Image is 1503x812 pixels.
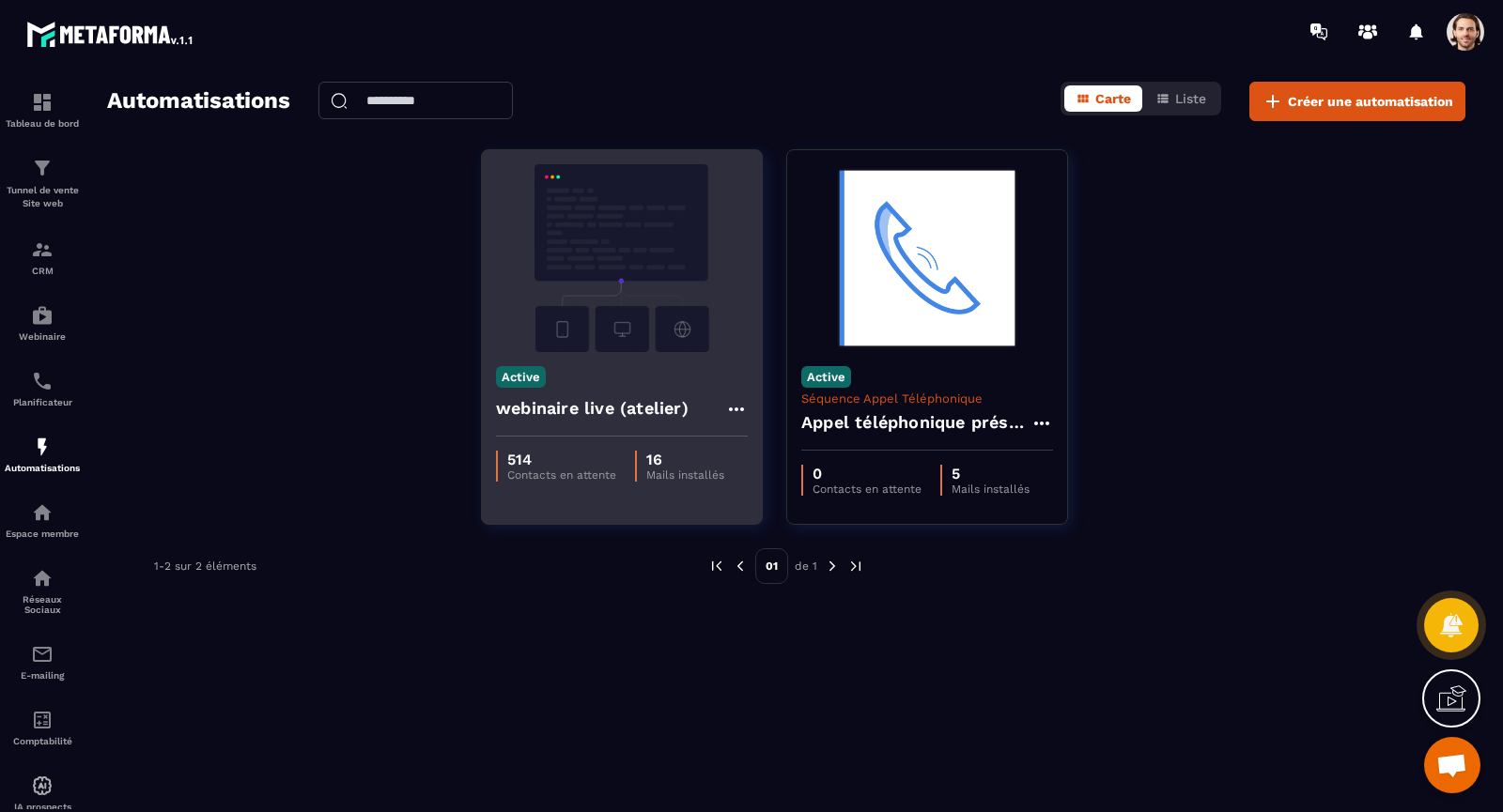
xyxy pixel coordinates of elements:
a: formationformationCRM [5,224,80,290]
p: de 1 [795,559,817,574]
p: Comptabilité [5,736,80,746]
h2: Automatisations [107,82,290,121]
p: Contacts en attente [813,483,922,496]
span: Liste [1175,91,1206,106]
img: prev [708,558,725,575]
p: IA prospects [5,802,80,812]
img: formation [31,238,54,261]
p: 01 [755,548,788,584]
a: formationformationTunnel de vente Site web [5,143,80,224]
img: automation-background [496,164,748,352]
img: automations [31,501,54,524]
p: 1-2 sur 2 éléments [154,559,256,573]
p: Planificateur [5,397,80,407]
p: 16 [646,451,724,468]
p: Tunnel de vente Site web [5,184,80,210]
img: next [824,558,841,575]
p: Séquence Appel Téléphonique [801,391,1053,406]
p: Espace membre [5,529,80,539]
img: automation-background [801,164,1053,352]
p: E-mailing [5,670,80,681]
p: 514 [507,451,616,468]
img: logo [26,17,195,51]
span: Créer une automatisation [1288,92,1453,111]
img: formation [31,157,54,179]
button: Liste [1144,85,1217,112]
img: automations [31,304,54,327]
a: automationsautomationsWebinaire [5,290,80,356]
p: 5 [952,465,1030,483]
div: Open chat [1424,737,1480,793]
p: Mails installés [646,468,724,482]
h4: webinaire live (atelier) [496,395,689,421]
a: social-networksocial-networkRéseaux Sociaux [5,553,80,629]
img: automations [31,774,54,797]
button: Carte [1064,85,1142,112]
p: Active [801,366,851,388]
img: formation [31,91,54,114]
img: prev [732,558,749,575]
p: Réseaux Sociaux [5,594,80,615]
a: accountantaccountantComptabilité [5,695,80,760]
p: Mails installés [952,483,1030,496]
img: next [847,558,864,575]
a: emailemailE-mailing [5,629,80,695]
p: Tableau de bord [5,118,80,129]
h4: Appel téléphonique présence [801,409,1030,436]
img: accountant [31,709,54,731]
img: scheduler [31,370,54,392]
p: Automatisations [5,463,80,473]
img: email [31,643,54,666]
a: automationsautomationsEspace membre [5,487,80,553]
span: Carte [1095,91,1131,106]
img: automations [31,436,54,458]
a: automationsautomationsAutomatisations [5,421,80,487]
a: formationformationTableau de bord [5,77,80,143]
p: Active [496,366,546,388]
p: CRM [5,266,80,276]
img: social-network [31,567,54,590]
p: Contacts en attente [507,468,616,482]
p: 0 [813,465,922,483]
button: Créer une automatisation [1249,82,1465,121]
a: schedulerschedulerPlanificateur [5,356,80,421]
p: Webinaire [5,331,80,342]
